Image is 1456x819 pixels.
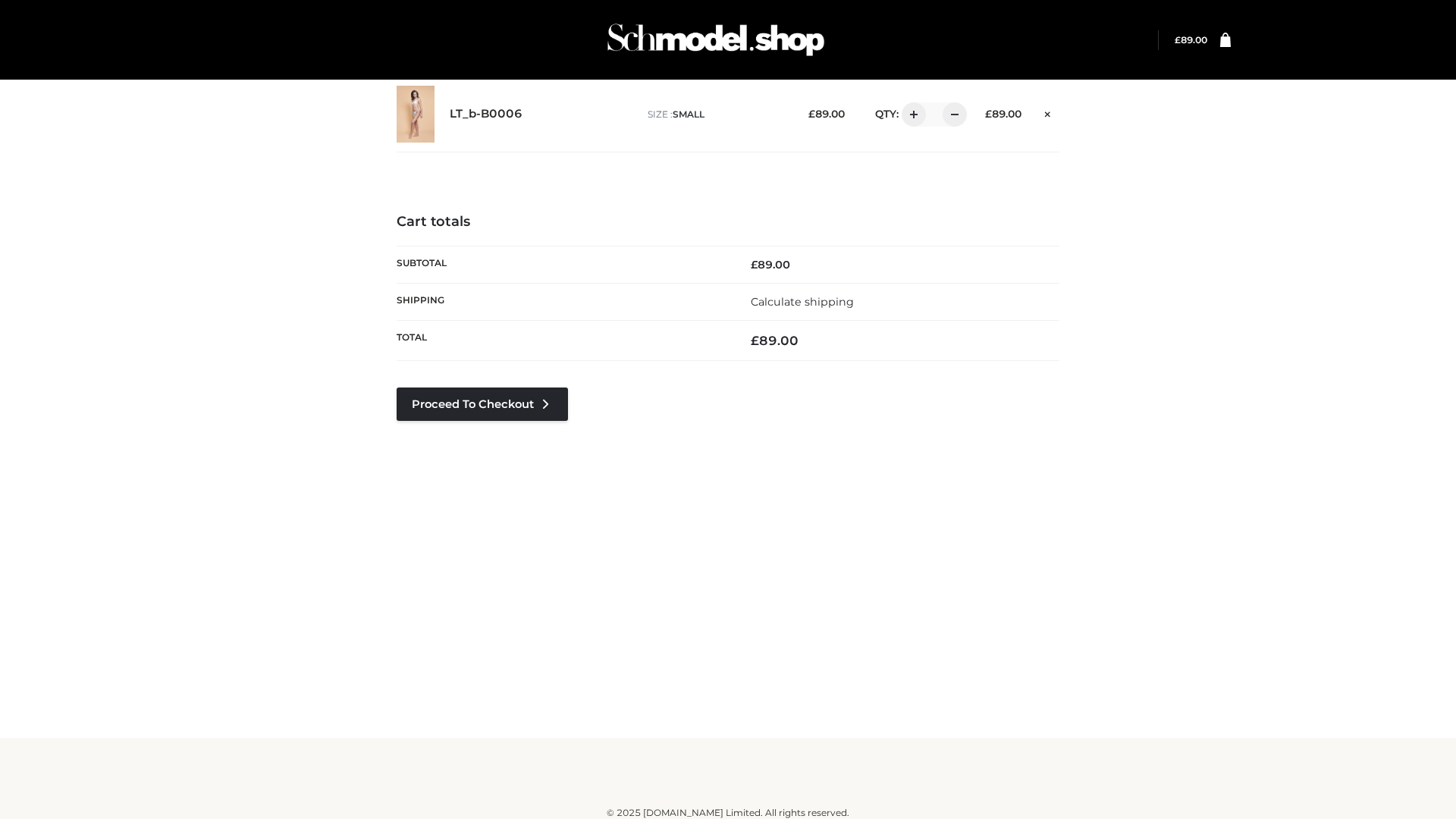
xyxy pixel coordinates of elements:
th: Shipping [397,283,728,320]
span: £ [985,108,992,120]
a: Proceed to Checkout [397,388,568,421]
span: SMALL [673,108,704,120]
span: £ [751,333,759,348]
bdi: 89.00 [808,108,845,120]
a: Remove this item [1037,102,1059,122]
bdi: 89.00 [985,108,1021,120]
th: Total [397,321,728,361]
th: Subtotal [397,246,728,283]
img: Schmodel Admin 964 [602,10,830,70]
a: £89.00 [1175,34,1207,45]
span: £ [1175,34,1181,45]
span: £ [808,108,815,120]
bdi: 89.00 [751,333,799,348]
div: QTY: [860,102,962,127]
span: £ [751,258,758,271]
a: Calculate shipping [751,295,854,309]
p: size : [648,108,785,121]
h4: Cart totals [397,214,1059,231]
bdi: 89.00 [751,258,790,271]
a: LT_b-B0006 [450,107,522,121]
bdi: 89.00 [1175,34,1207,45]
